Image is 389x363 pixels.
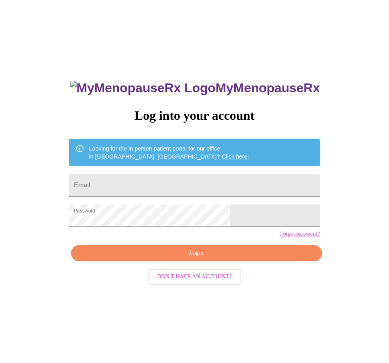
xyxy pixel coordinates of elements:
[70,81,215,95] img: MyMenopauseRx Logo
[71,245,322,262] button: Login
[146,273,243,280] a: Don't have an account?
[280,231,320,237] a: Forgot password?
[69,108,320,123] h3: Log into your account
[148,269,241,285] button: Don't have an account?
[157,272,232,282] span: Don't have an account?
[222,153,249,160] a: Click here!
[70,81,320,95] h3: MyMenopauseRx
[80,248,312,258] span: Login
[89,141,249,164] div: Looking for the in person patient portal for our office in [GEOGRAPHIC_DATA], [GEOGRAPHIC_DATA]?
